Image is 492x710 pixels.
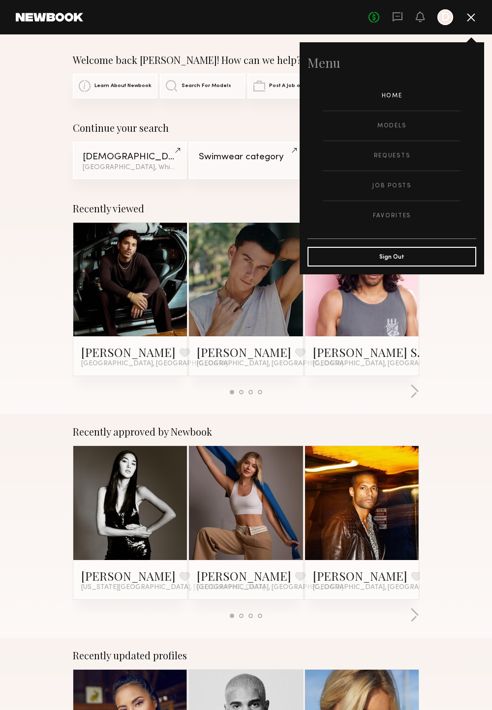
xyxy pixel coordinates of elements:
[83,152,177,162] div: [DEMOGRAPHIC_DATA] Models
[197,568,291,584] a: [PERSON_NAME]
[73,142,186,179] a: [DEMOGRAPHIC_DATA] Models[GEOGRAPHIC_DATA], White / Caucasian
[323,81,461,111] a: Home
[197,584,343,592] span: [GEOGRAPHIC_DATA], [GEOGRAPHIC_DATA]
[323,111,461,141] a: Models
[83,164,177,171] div: [GEOGRAPHIC_DATA], White / Caucasian
[323,201,461,231] a: Favorites
[307,247,476,266] button: Sign Out
[73,54,419,66] div: Welcome back [PERSON_NAME]! How can we help?
[81,360,228,368] span: [GEOGRAPHIC_DATA], [GEOGRAPHIC_DATA]
[313,360,460,368] span: [GEOGRAPHIC_DATA], [GEOGRAPHIC_DATA]
[197,344,291,360] a: [PERSON_NAME]
[73,650,419,661] div: Recently updated profiles
[73,122,419,134] div: Continue your search
[313,568,407,584] a: [PERSON_NAME]
[73,426,419,438] div: Recently approved by Newbook
[160,74,245,98] a: Search For Models
[269,83,324,89] span: Post A Job or Casting
[81,344,176,360] a: [PERSON_NAME]
[73,74,157,98] a: Learn About Newbook
[437,9,453,25] a: D
[313,584,460,592] span: [GEOGRAPHIC_DATA], [GEOGRAPHIC_DATA]
[323,141,461,171] a: Requests
[182,83,231,89] span: Search For Models
[94,83,152,89] span: Learn About Newbook
[81,584,265,592] span: [US_STATE][GEOGRAPHIC_DATA], [GEOGRAPHIC_DATA]
[199,152,293,162] div: Swimwear category
[247,74,332,98] a: Post A Job or Casting
[313,344,420,360] a: [PERSON_NAME] S.
[73,203,419,214] div: Recently viewed
[323,171,461,201] a: Job Posts
[197,360,343,368] span: [GEOGRAPHIC_DATA], [GEOGRAPHIC_DATA]
[81,568,176,584] a: [PERSON_NAME]
[189,142,303,179] a: Swimwear category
